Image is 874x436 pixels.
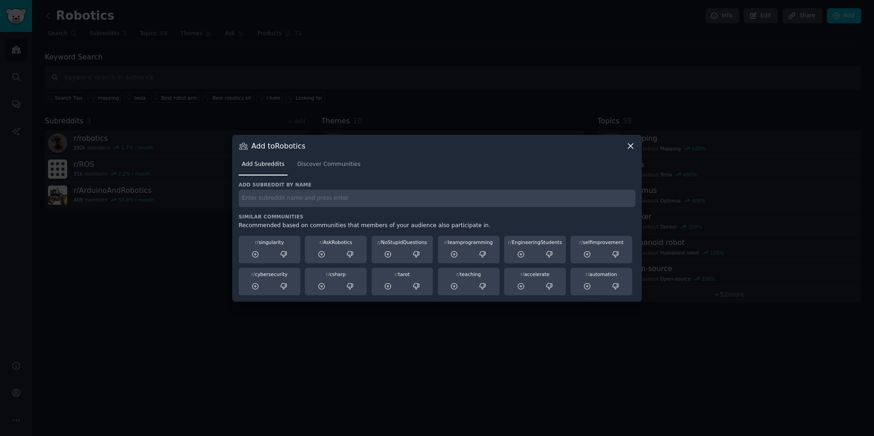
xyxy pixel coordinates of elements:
[375,271,430,277] div: tarot
[507,239,563,245] div: EngineeringStudents
[441,271,496,277] div: teaching
[521,271,524,277] span: r/
[326,271,330,277] span: r/
[507,271,563,277] div: accelerate
[239,213,635,220] h3: Similar Communities
[239,157,288,176] a: Add Subreddits
[375,239,430,245] div: NoStupidQuestions
[239,222,635,230] div: Recommended based on communities that members of your audience also participate in.
[586,271,589,277] span: r/
[294,157,363,176] a: Discover Communities
[574,271,629,277] div: automation
[255,239,259,245] span: r/
[297,160,360,169] span: Discover Communities
[378,239,381,245] span: r/
[456,271,460,277] span: r/
[251,141,305,151] h3: Add to Robotics
[239,181,635,188] h3: Add subreddit by name
[508,239,512,245] span: r/
[394,271,398,277] span: r/
[242,239,297,245] div: singularity
[239,190,635,207] input: Enter subreddit name and press enter
[444,239,448,245] span: r/
[579,239,583,245] span: r/
[251,271,255,277] span: r/
[574,239,629,245] div: selfimprovement
[242,271,297,277] div: cybersecurity
[308,239,363,245] div: AskRobotics
[441,239,496,245] div: learnprogramming
[242,160,284,169] span: Add Subreddits
[320,239,323,245] span: r/
[308,271,363,277] div: csharp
